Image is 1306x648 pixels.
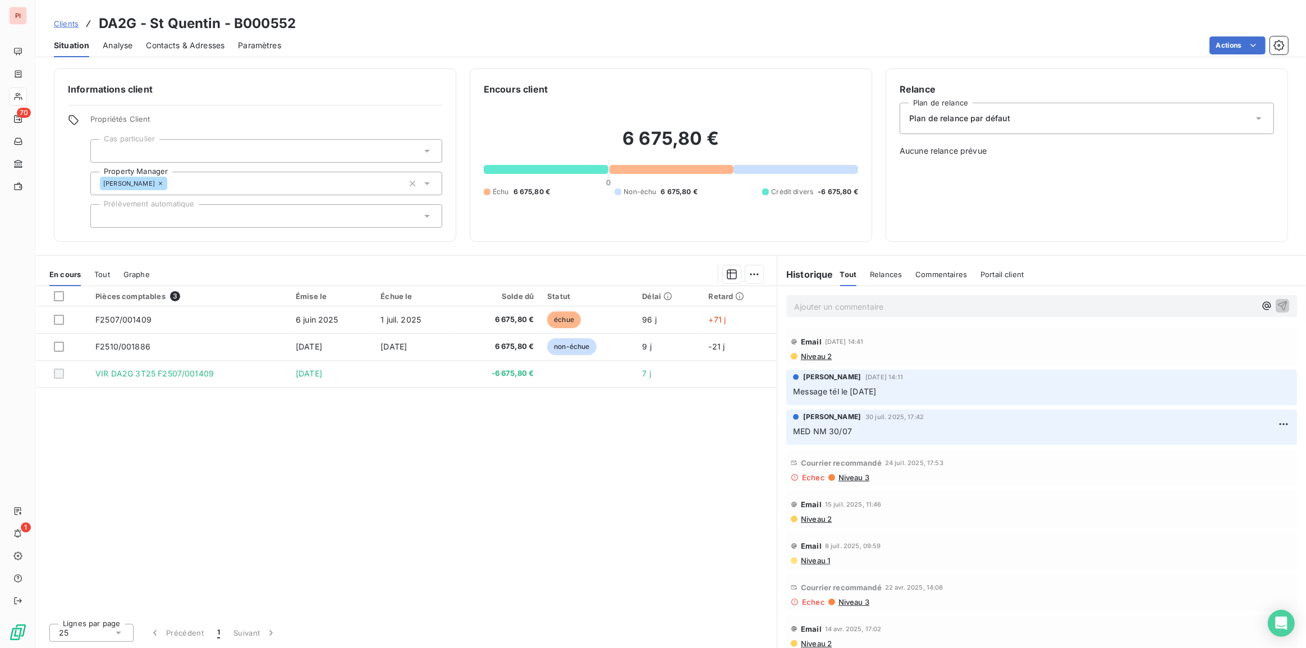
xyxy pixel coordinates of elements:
[210,621,227,645] button: 1
[167,178,176,189] input: Ajouter une valeur
[642,342,651,351] span: 9 j
[9,623,27,641] img: Logo LeanPay
[803,372,861,382] span: [PERSON_NAME]
[777,268,833,281] h6: Historique
[381,315,421,324] span: 1 juil. 2025
[484,82,548,96] h6: Encours client
[143,621,210,645] button: Précédent
[21,522,31,532] span: 1
[54,19,79,28] span: Clients
[800,352,832,361] span: Niveau 2
[484,127,858,161] h2: 6 675,80 €
[885,584,943,591] span: 22 avr. 2025, 14:08
[227,621,283,645] button: Suivant
[547,338,596,355] span: non-échue
[818,187,858,197] span: -6 675,80 €
[801,583,882,592] span: Courrier recommandé
[100,146,109,156] input: Ajouter une valeur
[802,473,825,482] span: Echec
[870,270,902,279] span: Relances
[54,40,89,51] span: Situation
[909,113,1010,124] span: Plan de relance par défaut
[840,270,857,279] span: Tout
[49,270,81,279] span: En cours
[800,639,832,648] span: Niveau 2
[547,292,629,301] div: Statut
[94,270,110,279] span: Tout
[607,178,611,187] span: 0
[514,187,551,197] span: 6 675,80 €
[462,292,534,301] div: Solde dû
[642,369,650,378] span: 7 j
[103,180,155,187] span: [PERSON_NAME]
[771,187,813,197] span: Crédit divers
[900,145,1274,157] span: Aucune relance prévue
[825,626,882,632] span: 14 avr. 2025, 17:02
[825,338,864,345] span: [DATE] 14:41
[803,412,861,422] span: [PERSON_NAME]
[1209,36,1266,54] button: Actions
[462,368,534,379] span: -6 675,80 €
[900,82,1274,96] h6: Relance
[547,311,581,328] span: échue
[68,82,442,96] h6: Informations client
[95,342,150,351] span: F2510/001886
[59,627,68,638] span: 25
[802,598,825,606] span: Echec
[238,40,281,51] span: Paramètres
[9,7,27,25] div: PI
[17,108,31,118] span: 70
[54,18,79,29] a: Clients
[100,211,109,221] input: Ajouter une valeur
[801,624,822,633] span: Email
[90,114,442,130] span: Propriétés Client
[837,598,869,606] span: Niveau 3
[493,187,509,197] span: Échu
[381,342,407,351] span: [DATE]
[99,13,296,34] h3: DA2G - St Quentin - B000552
[642,315,657,324] span: 96 j
[1268,610,1295,637] div: Open Intercom Messenger
[624,187,656,197] span: Non-échu
[709,292,771,301] div: Retard
[801,458,882,467] span: Courrier recommandé
[865,413,924,420] span: 30 juil. 2025, 17:42
[642,292,695,301] div: Délai
[825,543,881,549] span: 8 juil. 2025, 09:59
[381,292,449,301] div: Échue le
[661,187,698,197] span: 6 675,80 €
[885,459,943,466] span: 24 juil. 2025, 17:53
[95,291,282,301] div: Pièces comptables
[825,501,882,508] span: 15 juil. 2025, 11:46
[793,387,876,396] span: Message tél le [DATE]
[296,292,367,301] div: Émise le
[462,314,534,325] span: 6 675,80 €
[462,341,534,352] span: 6 675,80 €
[837,473,869,482] span: Niveau 3
[801,337,822,346] span: Email
[801,500,822,509] span: Email
[170,291,180,301] span: 3
[709,342,725,351] span: -21 j
[296,369,322,378] span: [DATE]
[296,342,322,351] span: [DATE]
[123,270,150,279] span: Graphe
[95,369,214,378] span: VIR DA2G 3T25 F2507/001409
[95,315,152,324] span: F2507/001409
[800,556,830,565] span: Niveau 1
[709,315,726,324] span: +71 j
[296,315,338,324] span: 6 juin 2025
[801,541,822,550] span: Email
[103,40,132,51] span: Analyse
[915,270,967,279] span: Commentaires
[980,270,1024,279] span: Portail client
[793,426,852,436] span: MED NM 30/07
[865,374,903,380] span: [DATE] 14:11
[146,40,224,51] span: Contacts & Adresses
[800,514,832,523] span: Niveau 2
[217,627,220,638] span: 1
